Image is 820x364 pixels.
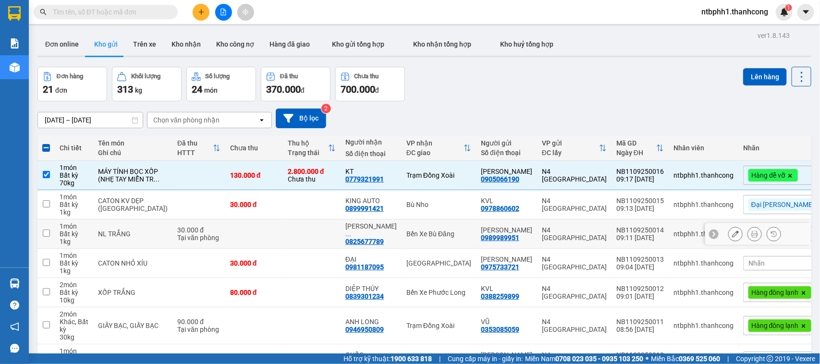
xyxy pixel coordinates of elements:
div: KING AUTO [345,197,397,205]
div: Bất kỳ [60,230,88,238]
span: 1 [787,4,790,11]
div: NB1109250016 [616,168,664,175]
div: Đơn hàng [57,73,83,80]
div: Bến Xe Phước Long [406,289,471,296]
button: Hàng đã giao [262,33,318,56]
div: Bất kỳ [60,289,88,296]
span: Kho huỷ tổng hợp [500,40,553,48]
span: đ [375,86,379,94]
button: caret-down [797,4,814,21]
span: message [10,344,19,353]
div: VŨ [481,318,532,326]
th: Toggle SortBy [172,135,225,161]
button: Chưa thu700.000đ [335,67,405,101]
span: aim [242,9,249,15]
div: 130.000 đ [230,171,278,179]
div: N4 [GEOGRAPHIC_DATA] [542,255,607,271]
sup: 1 [785,4,792,11]
span: question-circle [10,301,19,310]
div: 0353085059 [481,326,519,333]
div: KVL [481,197,532,205]
span: 370.000 [266,84,301,95]
div: TRẦN THỊ HỒNG VINH [345,222,397,238]
div: 10 kg [60,296,88,304]
div: Tên món [98,139,168,147]
div: 30.000 đ [230,201,278,208]
div: ĐẠI [345,255,397,263]
img: warehouse-icon [10,62,20,73]
span: Miền Nam [525,353,643,364]
span: ... [345,230,351,238]
div: Khác, Bất kỳ [60,318,88,333]
div: 0899991421 [345,205,384,212]
div: 0388259899 [481,292,519,300]
img: solution-icon [10,38,20,49]
div: Người nhận [345,138,397,146]
span: kg [135,86,142,94]
div: 09:17 [DATE] [616,175,664,183]
div: 0978860602 [481,205,519,212]
span: món [204,86,218,94]
div: Chưa thu [230,144,278,152]
div: NB1109250011 [616,318,664,326]
div: Bất kỳ [60,259,88,267]
button: aim [237,4,254,21]
strong: 0369 525 060 [679,355,720,363]
strong: 0708 023 035 - 0935 103 250 [555,355,643,363]
div: NB1109250013 [616,255,664,263]
div: DIỆP THÚY [345,285,397,292]
div: GIẤY BẠC, GIẤY BẠC [98,322,168,329]
div: 1 món [60,252,88,259]
button: file-add [215,4,232,21]
div: Số điện thoại [481,149,532,157]
div: NB1109250014 [616,226,664,234]
span: Hàng dễ vỡ [751,171,785,180]
div: 0946950809 [345,326,384,333]
div: 09:01 [DATE] [616,292,664,300]
div: 30.000 đ [177,226,220,234]
span: 313 [117,84,133,95]
span: Hỗ trợ kỹ thuật: [343,353,432,364]
span: 24 [192,84,202,95]
div: Sửa đơn hàng [728,227,743,241]
div: VP gửi [542,139,599,147]
button: Bộ lọc [276,109,326,128]
div: 0981187095 [345,263,384,271]
div: ĐC lấy [542,149,599,157]
span: search [40,9,47,15]
span: file-add [220,9,227,15]
div: Nhân viên [673,144,734,152]
span: Miền Bắc [651,353,720,364]
button: Khối lượng313kg [112,67,182,101]
img: warehouse-icon [10,279,20,289]
div: NL TRẮNG [98,230,168,238]
button: Kho gửi [86,33,125,56]
div: N4 [GEOGRAPHIC_DATA] [542,168,607,183]
div: Bất kỳ [60,171,88,179]
div: 80.000 đ [230,289,278,296]
div: 0825677789 [345,238,384,245]
div: 1 kg [60,267,88,275]
img: icon-new-feature [780,8,789,16]
div: Trạm Đồng Xoài [406,171,471,179]
div: 0989989951 [481,234,519,242]
div: ntbphh1.thanhcong [673,289,734,296]
span: Nhãn [748,259,765,267]
div: N4 [GEOGRAPHIC_DATA] [542,318,607,333]
div: 30 kg [60,333,88,341]
div: Số lượng [206,73,230,80]
div: Thu hộ [288,139,328,147]
span: 700.000 [341,84,375,95]
span: | [439,353,441,364]
span: Cung cấp máy in - giấy in: [448,353,523,364]
div: 30.000 đ [230,259,278,267]
button: Trên xe [125,33,164,56]
div: Bất kỳ [60,201,88,208]
div: 2.800.000 đ [288,168,336,175]
span: notification [10,322,19,331]
th: Toggle SortBy [402,135,476,161]
div: Tại văn phòng [177,326,220,333]
span: đ [301,86,305,94]
div: 1 món [60,347,88,355]
div: TRẦN THỊ ĐỨC HẠNH [481,226,532,234]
